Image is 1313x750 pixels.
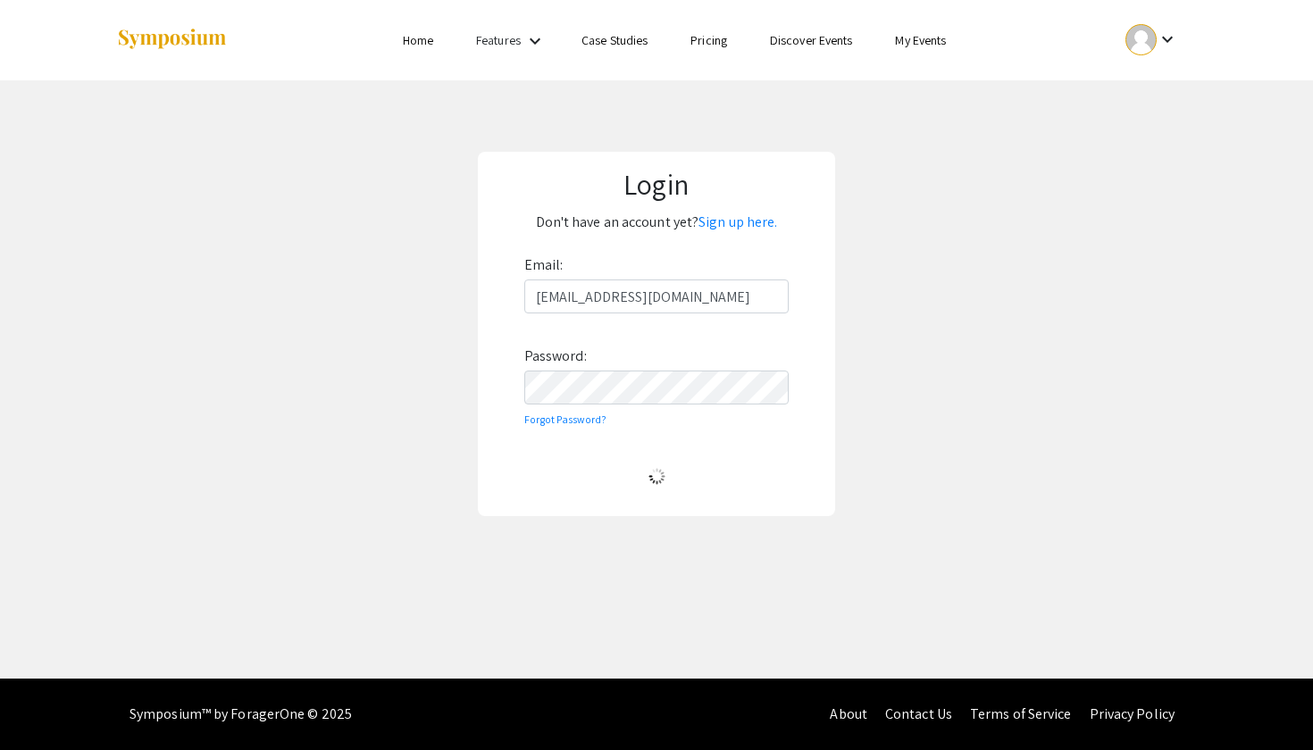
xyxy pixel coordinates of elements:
img: Symposium by ForagerOne [116,28,228,52]
a: Contact Us [885,704,952,723]
iframe: Chat [13,670,76,737]
a: Case Studies [581,32,648,48]
a: Discover Events [770,32,853,48]
a: Sign up here. [698,212,777,231]
label: Password: [524,342,587,371]
a: Privacy Policy [1090,704,1175,723]
p: Don't have an account yet? [491,208,823,237]
mat-icon: Expand account dropdown [1157,29,1178,50]
a: Forgot Password? [524,412,607,426]
a: Home [403,32,433,48]
a: Pricing [690,32,727,48]
a: Features [476,32,521,48]
img: Loading [641,461,673,492]
label: Email: [524,251,564,279]
button: Expand account dropdown [1107,20,1197,60]
a: About [830,704,867,723]
h1: Login [491,167,823,201]
a: My Events [895,32,946,48]
a: Terms of Service [970,704,1072,723]
mat-icon: Expand Features list [524,30,546,52]
div: Symposium™ by ForagerOne © 2025 [130,679,352,750]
